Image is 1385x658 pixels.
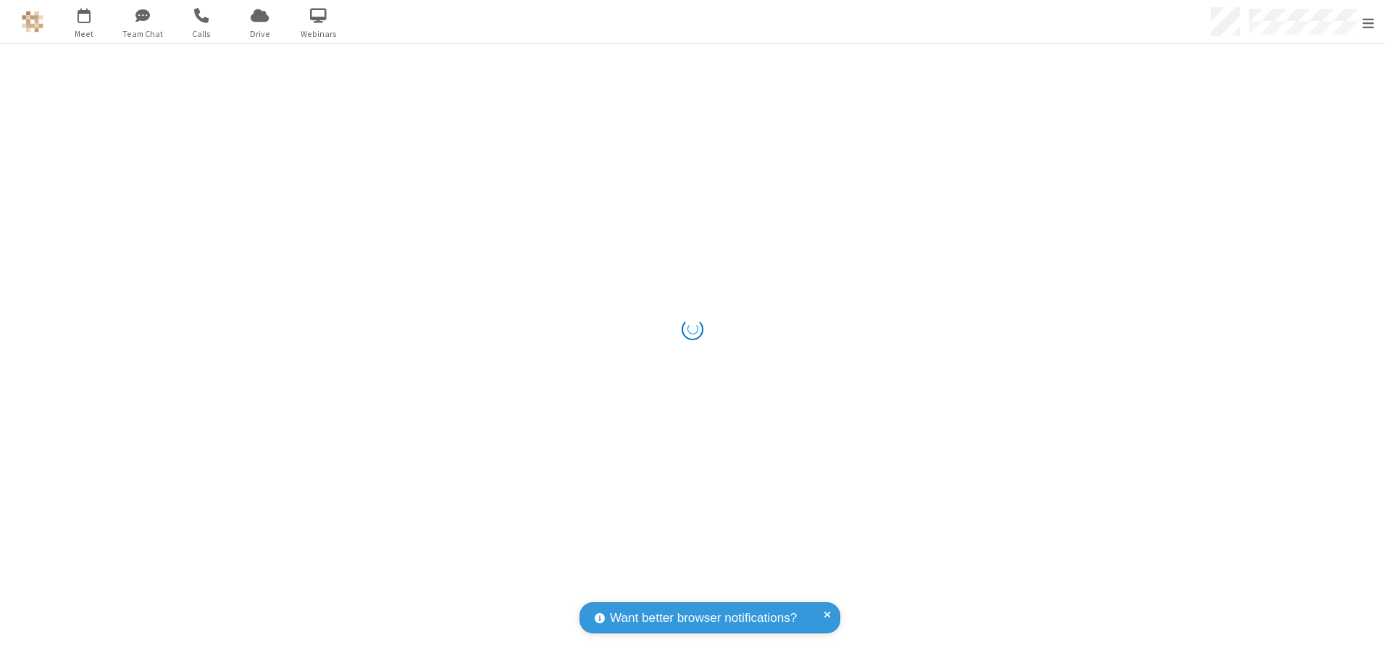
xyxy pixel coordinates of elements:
[22,11,43,33] img: QA Selenium DO NOT DELETE OR CHANGE
[610,609,797,628] span: Want better browser notifications?
[57,28,111,41] span: Meet
[115,28,170,41] span: Team Chat
[291,28,346,41] span: Webinars
[174,28,228,41] span: Calls
[233,28,287,41] span: Drive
